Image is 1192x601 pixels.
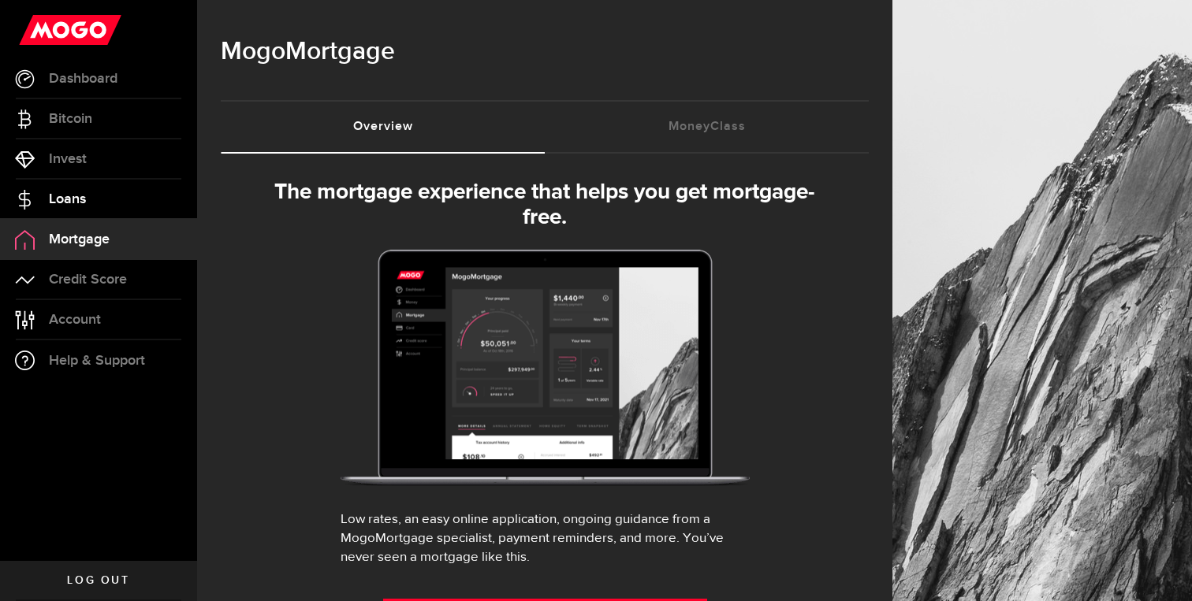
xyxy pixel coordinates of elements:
[49,112,92,126] span: Bitcoin
[13,6,60,54] button: Open LiveChat chat widget
[341,510,750,567] div: Low rates, an easy online application, ongoing guidance from a MogoMortgage specialist, payment r...
[49,232,110,247] span: Mortgage
[49,354,145,368] span: Help & Support
[49,152,87,166] span: Invest
[49,273,127,287] span: Credit Score
[221,32,869,72] h1: Mortgage
[221,100,869,154] ul: Tabs Navigation
[67,575,129,586] span: Log out
[545,102,869,152] a: MoneyClass
[49,72,117,86] span: Dashboard
[221,36,285,67] span: Mogo
[49,192,86,206] span: Loans
[221,102,545,152] a: Overview
[274,180,814,230] h3: The mortgage experience that helps you get mortgage-free.
[49,313,101,327] span: Account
